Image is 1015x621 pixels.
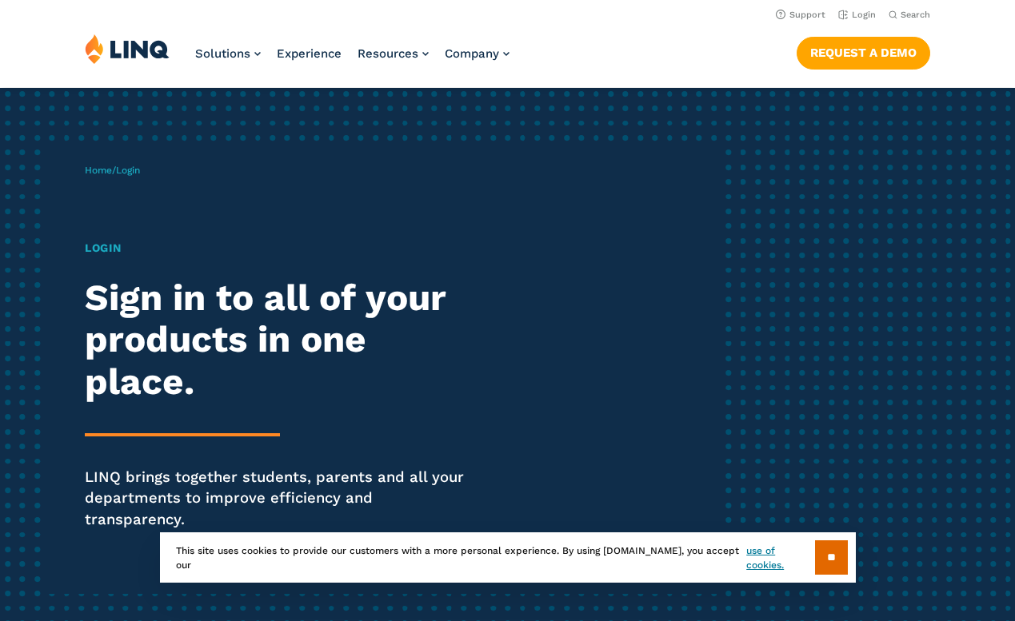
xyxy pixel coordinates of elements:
[85,240,476,257] h1: Login
[160,532,856,583] div: This site uses cookies to provide our customers with a more personal experience. By using [DOMAIN...
[116,165,140,176] span: Login
[195,46,261,61] a: Solutions
[358,46,429,61] a: Resources
[277,46,342,61] a: Experience
[889,9,930,21] button: Open Search Bar
[85,165,112,176] a: Home
[797,34,930,69] nav: Button Navigation
[445,46,499,61] span: Company
[746,543,814,572] a: use of cookies.
[776,10,825,20] a: Support
[85,165,140,176] span: /
[797,37,930,69] a: Request a Demo
[838,10,876,20] a: Login
[358,46,418,61] span: Resources
[85,467,476,530] p: LINQ brings together students, parents and all your departments to improve efficiency and transpa...
[85,277,476,403] h2: Sign in to all of your products in one place.
[901,10,930,20] span: Search
[85,34,170,64] img: LINQ | K‑12 Software
[445,46,509,61] a: Company
[195,46,250,61] span: Solutions
[195,34,509,86] nav: Primary Navigation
